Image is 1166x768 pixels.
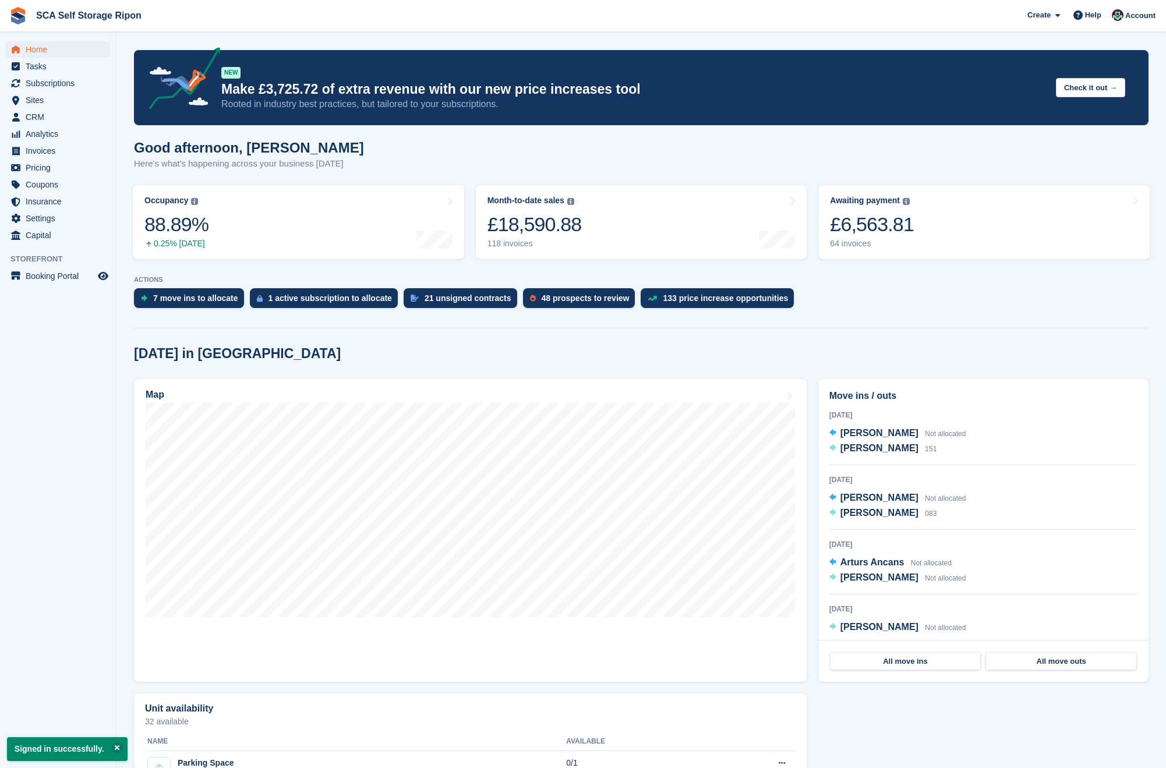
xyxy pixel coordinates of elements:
[840,572,918,582] span: [PERSON_NAME]
[829,491,966,506] a: [PERSON_NAME] Not allocated
[829,441,937,456] a: [PERSON_NAME] 151
[985,652,1137,671] a: All move outs
[6,160,110,176] a: menu
[6,193,110,210] a: menu
[26,176,96,193] span: Coupons
[26,126,96,142] span: Analytics
[221,81,1047,98] p: Make £3,725.72 of extra revenue with our new price increases tool
[829,475,1137,485] div: [DATE]
[829,389,1137,403] h2: Move ins / outs
[153,293,238,303] div: 7 move ins to allocate
[487,239,582,249] div: 118 invoices
[530,295,536,302] img: prospect-51fa495bee0391a8d652442698ab0144808aea92771e9ea1ae160a38d050c398.svg
[145,703,213,714] h2: Unit availability
[829,410,1137,420] div: [DATE]
[648,296,657,301] img: price_increase_opportunities-93ffe204e8149a01c8c9dc8f82e8f89637d9d84a8eef4429ea346261dce0b2c0.svg
[487,213,582,236] div: £18,590.88
[523,288,641,314] a: 48 prospects to review
[567,198,574,205] img: icon-info-grey-7440780725fd019a000dd9b08b2336e03edf1995a4989e88bcd33f0948082b44.svg
[487,196,564,206] div: Month-to-date sales
[6,75,110,91] a: menu
[26,75,96,91] span: Subscriptions
[134,288,250,314] a: 7 move ins to allocate
[925,509,937,518] span: 083
[26,58,96,75] span: Tasks
[566,732,707,751] th: Available
[145,732,566,751] th: Name
[26,193,96,210] span: Insurance
[7,737,128,761] p: Signed in successfully.
[134,379,807,682] a: Map
[829,620,966,635] a: [PERSON_NAME] Not allocated
[6,126,110,142] a: menu
[830,239,914,249] div: 64 invoices
[6,268,110,284] a: menu
[925,574,966,582] span: Not allocated
[404,288,523,314] a: 21 unsigned contracts
[840,428,918,438] span: [PERSON_NAME]
[146,390,164,400] h2: Map
[145,717,796,725] p: 32 available
[840,443,918,453] span: [PERSON_NAME]
[641,288,800,314] a: 133 price increase opportunities
[9,7,27,24] img: stora-icon-8386f47178a22dfd0bd8f6a31ec36ba5ce8667c1dd55bd0f319d3a0aa187defe.svg
[840,557,904,567] span: Arturs Ancans
[268,293,392,303] div: 1 active subscription to allocate
[829,571,966,586] a: [PERSON_NAME] Not allocated
[1112,9,1123,21] img: Sam Chapman
[925,494,966,502] span: Not allocated
[829,426,966,441] a: [PERSON_NAME] Not allocated
[26,92,96,108] span: Sites
[6,176,110,193] a: menu
[829,506,937,521] a: [PERSON_NAME] 083
[26,143,96,159] span: Invoices
[134,346,341,362] h2: [DATE] in [GEOGRAPHIC_DATA]
[840,493,918,502] span: [PERSON_NAME]
[144,213,209,236] div: 88.89%
[139,47,221,114] img: price-adjustments-announcement-icon-8257ccfd72463d97f412b2fc003d46551f7dbcb40ab6d574587a9cd5c0d94...
[221,67,241,79] div: NEW
[133,185,464,259] a: Occupancy 88.89% 0.25% [DATE]
[250,288,404,314] a: 1 active subscription to allocate
[840,508,918,518] span: [PERSON_NAME]
[6,92,110,108] a: menu
[911,559,952,567] span: Not allocated
[829,539,1137,550] div: [DATE]
[26,109,96,125] span: CRM
[542,293,630,303] div: 48 prospects to review
[830,196,900,206] div: Awaiting payment
[818,185,1150,259] a: Awaiting payment £6,563.81 64 invoices
[257,295,263,302] img: active_subscription_to_allocate_icon-d502201f5373d7db506a760aba3b589e785aa758c864c3986d89f69b8ff3...
[134,276,1149,284] p: ACTIONS
[1027,9,1051,21] span: Create
[840,622,918,632] span: [PERSON_NAME]
[6,41,110,58] a: menu
[26,268,96,284] span: Booking Portal
[141,295,147,302] img: move_ins_to_allocate_icon-fdf77a2bb77ea45bf5b3d319d69a93e2d87916cf1d5bf7949dd705db3b84f3ca.svg
[6,210,110,226] a: menu
[26,160,96,176] span: Pricing
[925,445,937,453] span: 151
[96,269,110,283] a: Preview store
[1125,10,1156,22] span: Account
[144,239,209,249] div: 0.25% [DATE]
[6,143,110,159] a: menu
[134,140,364,155] h1: Good afternoon, [PERSON_NAME]
[829,555,952,571] a: Arturs Ancans Not allocated
[1056,78,1125,97] button: Check it out →
[134,157,364,171] p: Here's what's happening across your business [DATE]
[476,185,807,259] a: Month-to-date sales £18,590.88 118 invoices
[830,213,914,236] div: £6,563.81
[6,109,110,125] a: menu
[144,196,188,206] div: Occupancy
[26,227,96,243] span: Capital
[10,253,116,265] span: Storefront
[6,58,110,75] a: menu
[663,293,788,303] div: 133 price increase opportunities
[411,295,419,302] img: contract_signature_icon-13c848040528278c33f63329250d36e43548de30e8caae1d1a13099fd9432cc5.svg
[829,604,1137,614] div: [DATE]
[1085,9,1101,21] span: Help
[425,293,511,303] div: 21 unsigned contracts
[31,6,146,25] a: SCA Self Storage Ripon
[221,98,1047,111] p: Rooted in industry best practices, but tailored to your subscriptions.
